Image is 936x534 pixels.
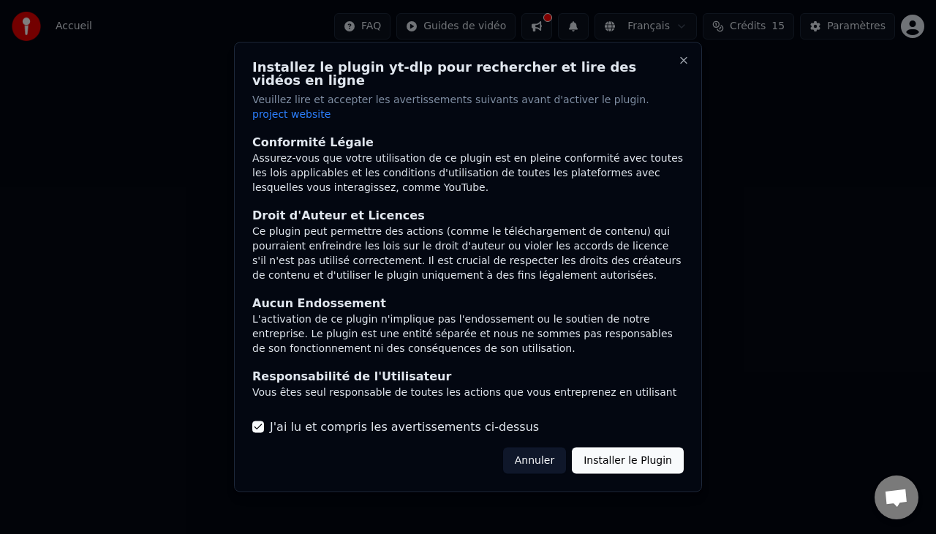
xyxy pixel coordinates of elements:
[270,418,539,435] label: J'ai lu et compris les avertissements ci-dessus
[252,206,684,224] div: Droit d'Auteur et Licences
[252,224,684,282] div: Ce plugin peut permettre des actions (comme le téléchargement de contenu) qui pourraient enfreind...
[252,294,684,312] div: Aucun Endossement
[252,312,684,356] div: L'activation de ce plugin n'implique pas l'endossement ou le soutien de notre entreprise. Le plug...
[252,133,684,151] div: Conformité Légale
[252,385,684,429] div: Vous êtes seul responsable de toutes les actions que vous entreprenez en utilisant ce plugin. Cel...
[252,367,684,385] div: Responsabilité de l'Utilisateur
[572,447,684,473] button: Installer le Plugin
[252,151,684,195] div: Assurez-vous que votre utilisation de ce plugin est en pleine conformité avec toutes les lois app...
[252,108,331,120] span: project website
[252,61,684,87] h2: Installez le plugin yt-dlp pour rechercher et lire des vidéos en ligne
[503,447,566,473] button: Annuler
[252,93,684,122] p: Veuillez lire et accepter les avertissements suivants avant d'activer le plugin.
